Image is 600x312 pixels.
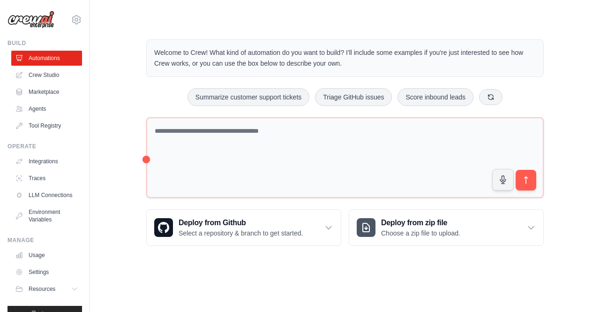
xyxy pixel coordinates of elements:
[11,171,82,186] a: Traces
[11,248,82,263] a: Usage
[315,88,392,106] button: Triage GitHub issues
[11,84,82,99] a: Marketplace
[381,217,460,228] h3: Deploy from zip file
[11,51,82,66] a: Automations
[7,39,82,47] div: Build
[11,188,82,203] a: LLM Connections
[397,88,473,106] button: Score inbound leads
[154,47,536,69] p: Welcome to Crew! What kind of automation do you want to build? I'll include some examples if you'...
[7,11,54,29] img: Logo
[11,282,82,297] button: Resources
[29,285,55,293] span: Resources
[7,143,82,150] div: Operate
[381,228,460,238] p: Choose a zip file to upload.
[11,205,82,227] a: Environment Variables
[179,228,303,238] p: Select a repository & branch to get started.
[179,217,303,228] h3: Deploy from Github
[11,154,82,169] a: Integrations
[11,265,82,280] a: Settings
[11,68,82,83] a: Crew Studio
[11,101,82,116] a: Agents
[7,236,82,244] div: Manage
[187,88,309,106] button: Summarize customer support tickets
[11,118,82,133] a: Tool Registry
